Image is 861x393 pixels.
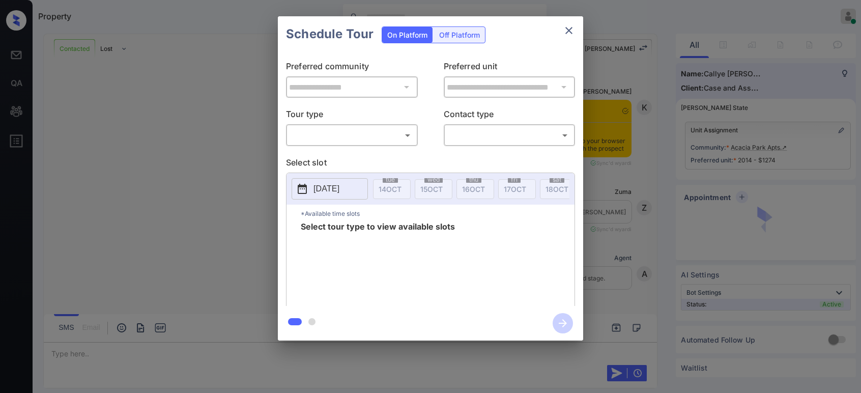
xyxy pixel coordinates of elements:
button: close [559,20,579,41]
p: Select slot [286,156,575,173]
div: Off Platform [434,27,485,43]
div: On Platform [382,27,433,43]
p: [DATE] [313,183,339,195]
h2: Schedule Tour [278,16,382,52]
p: *Available time slots [301,205,575,222]
p: Tour type [286,108,418,124]
p: Preferred community [286,60,418,76]
span: Select tour type to view available slots [301,222,455,304]
p: Preferred unit [444,60,576,76]
button: [DATE] [292,178,368,200]
p: Contact type [444,108,576,124]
